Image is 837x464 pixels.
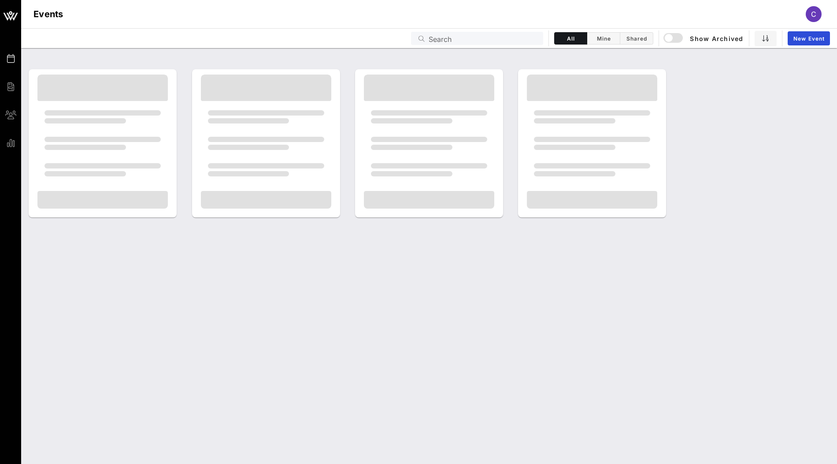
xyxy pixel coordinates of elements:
button: Shared [620,32,653,45]
span: All [560,35,581,42]
a: New Event [788,31,830,45]
h1: Events [33,7,63,21]
span: Shared [626,35,648,42]
button: Mine [587,32,620,45]
div: C [806,6,822,22]
span: C [811,10,816,19]
span: Show Archived [665,33,743,44]
button: All [554,32,587,45]
span: New Event [793,35,825,42]
span: Mine [593,35,615,42]
button: Show Archived [664,30,744,46]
